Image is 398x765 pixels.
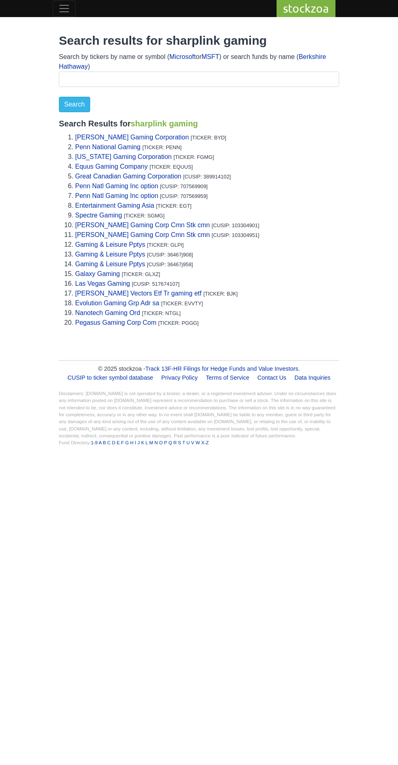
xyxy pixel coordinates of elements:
[59,439,339,446] div: Fund Directory:
[156,203,191,209] small: [TICKER: EGT]
[75,300,159,306] a: Evolution Gaming Grp Adr sa
[195,440,200,445] a: W
[147,252,193,258] small: [CUSIP: 36467j908]
[173,440,177,445] a: R
[160,193,208,199] small: [CUSIP: 707569959]
[147,242,184,248] small: [TICKER: GLPI]
[75,222,210,228] a: [PERSON_NAME] Gaming Corp Cmn Stk cmn
[107,440,110,445] a: C
[291,371,334,384] a: Data Inquiries
[183,174,231,180] small: [CUSIP: 389914102]
[182,440,185,445] a: T
[75,173,181,180] a: Great Canadian Gaming Corporation
[164,440,167,445] a: P
[203,371,253,384] a: Terms of Service
[142,144,182,150] small: [TICKER: PENN]
[173,154,214,160] small: [TICKER: FGMG]
[149,440,153,445] a: M
[130,440,133,445] a: H
[212,222,259,228] small: [CUSIP: 103304901]
[161,300,203,306] small: [TICKER: EVVTY]
[121,440,124,445] a: F
[75,202,154,209] a: Entertainment Gaming Asia
[142,310,181,316] small: [TICKER: NTGL]
[112,440,115,445] a: D
[254,371,290,384] a: Contact Us
[64,371,156,384] a: CUSIP to ticker symbol database
[201,440,209,445] a: X-Z
[141,440,144,445] a: K
[59,119,339,128] h3: Search Results for
[91,440,98,445] a: 1-9
[59,365,339,374] div: © 2025 stockzoa - .
[75,134,189,141] a: [PERSON_NAME] Gaming Corporation
[75,251,145,258] a: Gaming & Leisure Pptys
[103,440,106,445] a: B
[75,270,120,277] a: Galaxy Gaming
[75,319,156,326] a: Pegasus Gaming Corp Com
[145,440,148,445] a: L
[125,440,129,445] a: G
[145,365,298,372] a: Track 13F-HR Filings for Hedge Funds and Value Investors
[75,143,141,150] a: Penn National Gaming
[124,213,164,219] small: [TICKER: SGMG]
[191,440,195,445] a: V
[132,281,180,287] small: [CUSIP: 517674107]
[147,261,193,267] small: [CUSIP: 36467j958]
[75,290,201,297] a: [PERSON_NAME] Vectors Etf Tr gaming etf
[201,53,219,60] a: MSFT
[75,163,148,170] a: Equus Gaming Company
[203,291,238,297] small: [TICKER: BJK]
[75,309,140,316] a: Nanotech Gaming Ord
[75,212,122,219] a: Spectre Gaming
[75,261,145,267] a: Gaming & Leisure Pptys
[59,390,339,446] div: Disclaimers: [DOMAIN_NAME] is not operated by a broker, a dealer, or a registered investment advi...
[159,440,163,445] a: O
[75,192,158,199] a: Penn Natl Gaming Inc option
[99,440,102,445] a: A
[75,241,145,248] a: Gaming & Leisure Pptys
[137,440,140,445] a: J
[169,53,196,60] a: Microsoft
[212,232,259,238] small: [CUSIP: 103304951]
[160,183,208,189] small: [CUSIP: 707569909]
[75,231,210,238] a: [PERSON_NAME] Gaming Corp Cmn Stk cmn
[117,440,120,445] a: E
[158,371,201,384] a: Privacy Policy
[169,440,172,445] a: Q
[149,164,193,170] small: [TICKER: EQUUS]
[131,119,198,128] span: sharplink gaming
[122,271,160,277] small: [TICKER: GLXZ]
[75,280,130,287] a: Las Vegas Gaming
[53,0,76,17] button: Toggle navigation
[75,153,172,160] a: [US_STATE] Gaming Corporation
[75,183,158,189] a: Penn Natl Gaming Inc option
[59,97,90,112] input: Search
[154,440,158,445] a: N
[135,440,136,445] a: I
[59,33,339,48] h1: Search results for sharplink gaming
[191,135,226,141] small: [TICKER: BYD]
[178,440,181,445] a: S
[59,52,339,72] div: Search by tickers by name or symbol ( or ) or search funds by name ( )
[186,440,190,445] a: U
[158,320,199,326] small: [TICKER: PGGG]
